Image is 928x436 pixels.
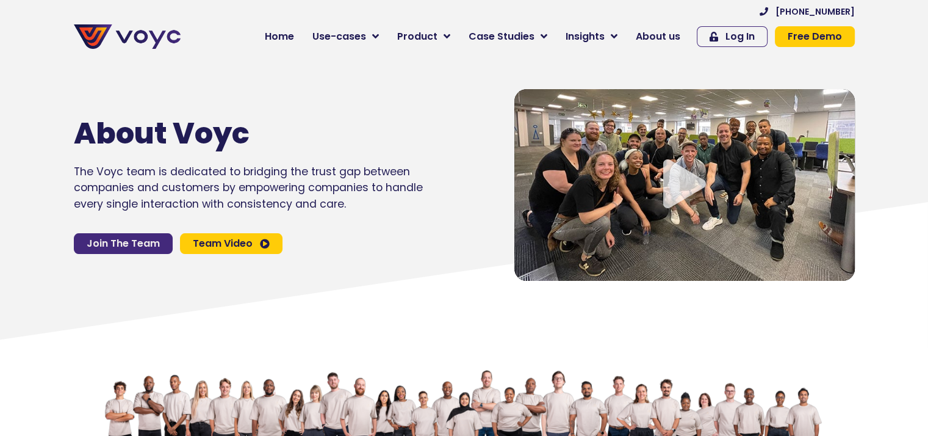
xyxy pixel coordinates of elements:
[388,24,459,49] a: Product
[627,24,689,49] a: About us
[788,32,842,42] span: Free Demo
[87,239,160,249] span: Join The Team
[256,24,303,49] a: Home
[193,239,253,249] span: Team Video
[636,29,680,44] span: About us
[775,7,855,16] span: [PHONE_NUMBER]
[775,26,855,47] a: Free Demo
[265,29,294,44] span: Home
[566,29,605,44] span: Insights
[697,26,768,47] a: Log In
[556,24,627,49] a: Insights
[303,24,388,49] a: Use-cases
[397,29,437,44] span: Product
[74,24,181,49] img: voyc-full-logo
[74,116,386,151] h1: About Voyc
[760,7,855,16] a: [PHONE_NUMBER]
[312,29,366,44] span: Use-cases
[660,159,709,210] div: Video play button
[180,233,282,254] a: Team Video
[74,233,173,254] a: Join The Team
[469,29,534,44] span: Case Studies
[74,164,423,212] p: The Voyc team is dedicated to bridging the trust gap between companies and customers by empowerin...
[725,32,755,42] span: Log In
[459,24,556,49] a: Case Studies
